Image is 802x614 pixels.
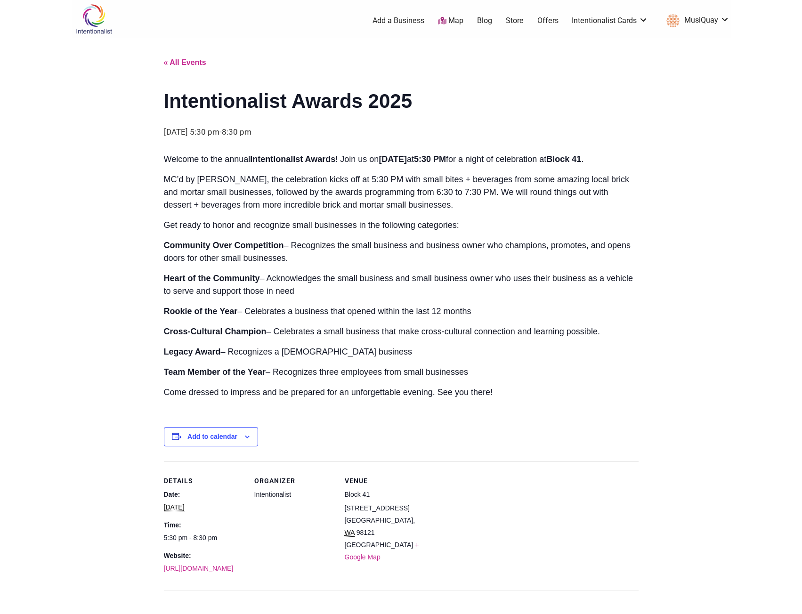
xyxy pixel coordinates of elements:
p: – Celebrates a small business that make cross-cultural connection and learning possible. [164,325,639,338]
abbr: Washington [345,529,355,537]
p: – Recognizes a [DEMOGRAPHIC_DATA] business [164,346,639,358]
a: [URL][DOMAIN_NAME] [164,565,234,572]
h2: Organizer [254,477,333,486]
abbr: 2025-10-14 [164,503,185,511]
div: 2025-10-14 [164,533,243,543]
strong: Heart of the Community [164,274,260,283]
p: Come dressed to impress and be prepared for an unforgettable evening. See you there! [164,386,639,399]
button: View links to add events to your calendar [187,433,237,440]
span: [GEOGRAPHIC_DATA] [345,517,413,524]
strong: [DATE] [379,154,407,164]
span: [GEOGRAPHIC_DATA] [345,541,413,549]
p: – Celebrates a business that opened within the last 12 months [164,305,639,318]
dd: Intentionalist [254,489,333,500]
p: Get ready to honor and recognize small businesses in the following categories: [164,219,639,232]
strong: Block 41 [546,154,581,164]
h1: Intentionalist Awards 2025 [164,88,639,115]
dt: Website: [164,550,243,561]
p: – Recognizes three employees from small businesses [164,366,639,379]
a: Store [506,16,524,26]
p: – Acknowledges the small business and small business owner who uses their business as a vehicle t... [164,272,639,298]
strong: Intentionalist Awards [250,154,335,164]
dt: Date: [164,489,243,500]
strong: Team Member of the Year [164,367,266,377]
span: [STREET_ADDRESS] [345,504,410,512]
h2: Details [164,477,243,486]
dd: Block 41 [345,489,424,500]
span: 8:30 pm [222,127,251,137]
strong: Cross-Cultural Champion [164,327,267,336]
strong: Rookie of the Year [164,307,238,316]
strong: Community Over Competition [164,241,284,250]
span: [DATE] 5:30 pm [164,127,219,137]
p: Welcome to the annual ! Join us on at for a night of celebration at . [164,153,639,166]
span: , [413,517,415,524]
h2: Venue [345,477,424,486]
strong: Legacy Award [164,347,221,356]
span: 98121 [356,529,375,536]
strong: 5:30 PM [414,154,446,164]
p: – Recognizes the small business and business owner who champions, promotes, and opens doors for o... [164,239,639,265]
a: MusiQuay [662,12,729,29]
a: Intentionalist Cards [572,16,648,26]
iframe: Venue location map [435,477,535,576]
div: - [164,126,251,138]
a: Add a Business [373,16,424,26]
a: Offers [537,16,559,26]
a: + Google Map [345,541,419,561]
a: « All Events [164,58,206,66]
img: Intentionalist [72,4,116,34]
a: Map [438,16,463,26]
a: Blog [477,16,492,26]
p: MC’d by [PERSON_NAME], the celebration kicks off at 5:30 PM with small bites + beverages from som... [164,173,639,211]
dt: Time: [164,520,243,531]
